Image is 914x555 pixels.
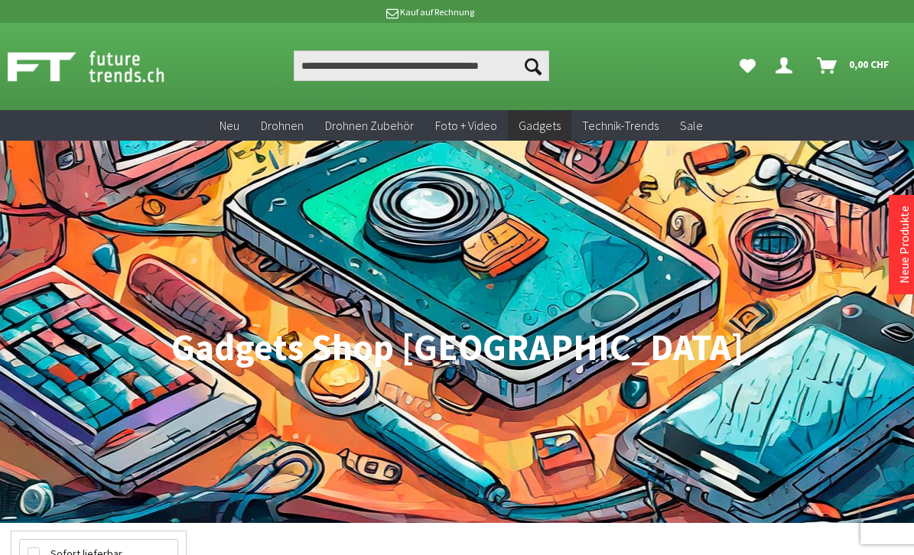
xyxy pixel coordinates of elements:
span: Foto + Video [435,118,497,133]
span: Neu [220,118,239,133]
a: Meine Favoriten [732,50,763,81]
span: Drohnen Zubehör [325,118,414,133]
a: Warenkorb [811,50,897,81]
a: Dein Konto [769,50,805,81]
a: Neu [209,110,250,141]
a: Technik-Trends [571,110,669,141]
img: Shop Futuretrends - zur Startseite wechseln [8,47,198,86]
span: 0,00 CHF [849,52,890,76]
a: Sale [669,110,714,141]
a: Drohnen Zubehör [314,110,424,141]
button: Suchen [517,50,549,81]
span: Gadgets [519,118,561,133]
a: Drohnen [250,110,314,141]
a: Foto + Video [424,110,508,141]
span: Drohnen [261,118,304,133]
span: Technik-Trends [582,118,659,133]
span: Sale [680,118,703,133]
a: Neue Produkte [896,206,912,284]
input: Produkt, Marke, Kategorie, EAN, Artikelnummer… [294,50,550,81]
h1: Gadgets Shop [GEOGRAPHIC_DATA] [11,329,903,367]
a: Gadgets [508,110,571,141]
